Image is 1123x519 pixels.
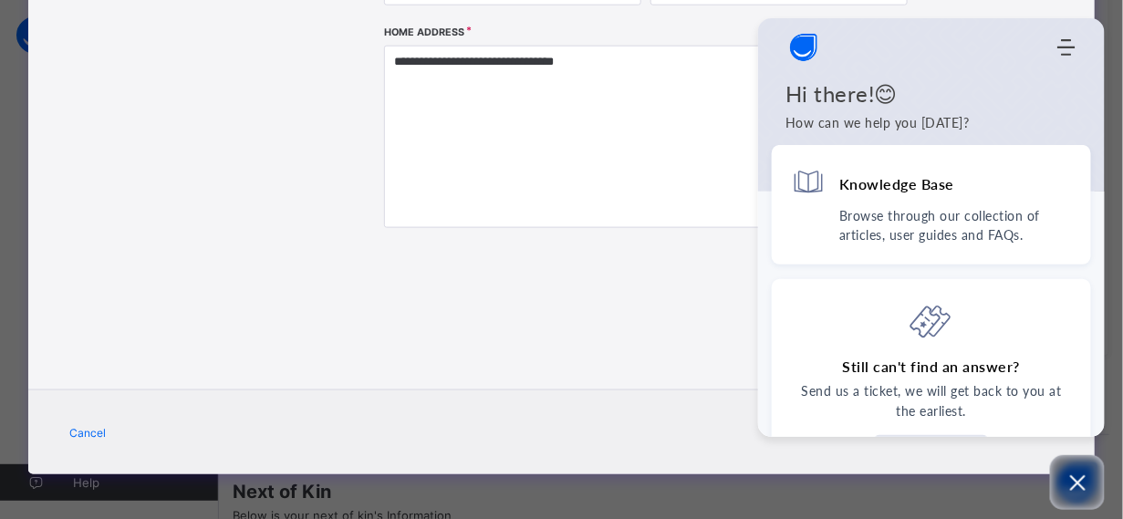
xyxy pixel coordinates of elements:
[843,357,1021,377] h4: Still can't find an answer?
[384,26,464,38] label: Home Address
[1050,455,1105,510] button: Open asap
[785,29,822,66] span: Company logo
[785,113,1077,133] p: How can we help you today?
[1055,38,1077,57] div: Modules Menu
[772,145,1091,265] div: Knowledge BaseBrowse through our collection of articles, user guides and FAQs.
[839,174,954,193] h4: Knowledge Base
[785,29,822,66] img: logo
[785,80,1077,108] h1: Hi there!😊
[874,435,989,469] button: Submit a Ticket
[792,381,1071,421] p: Send us a ticket, we will get back to you at the earliest.
[839,206,1071,244] p: Browse through our collection of articles, user guides and FAQs.
[69,426,106,440] span: Cancel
